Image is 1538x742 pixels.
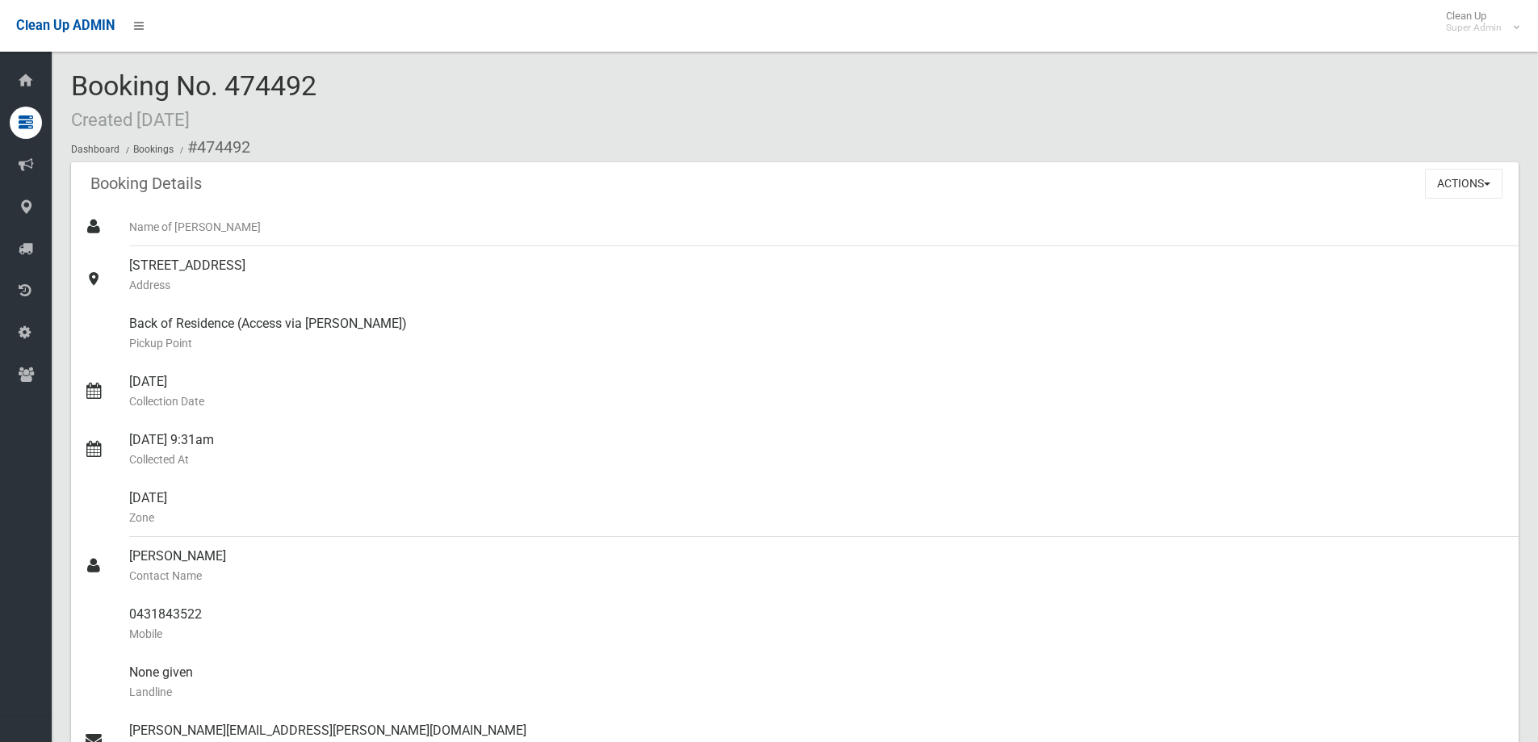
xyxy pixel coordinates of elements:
[71,69,316,132] span: Booking No. 474492
[129,508,1506,527] small: Zone
[1438,10,1518,34] span: Clean Up
[129,537,1506,595] div: [PERSON_NAME]
[129,421,1506,479] div: [DATE] 9:31am
[129,304,1506,363] div: Back of Residence (Access via [PERSON_NAME])
[129,392,1506,411] small: Collection Date
[129,333,1506,353] small: Pickup Point
[176,132,250,162] li: #474492
[71,109,190,130] small: Created [DATE]
[129,624,1506,643] small: Mobile
[129,479,1506,537] div: [DATE]
[1446,22,1502,34] small: Super Admin
[133,144,174,155] a: Bookings
[1425,169,1502,199] button: Actions
[129,595,1506,653] div: 0431843522
[129,275,1506,295] small: Address
[129,450,1506,469] small: Collected At
[129,566,1506,585] small: Contact Name
[16,18,115,33] span: Clean Up ADMIN
[129,246,1506,304] div: [STREET_ADDRESS]
[129,653,1506,711] div: None given
[129,363,1506,421] div: [DATE]
[71,144,119,155] a: Dashboard
[129,682,1506,702] small: Landline
[71,168,221,199] header: Booking Details
[129,217,1506,237] small: Name of [PERSON_NAME]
